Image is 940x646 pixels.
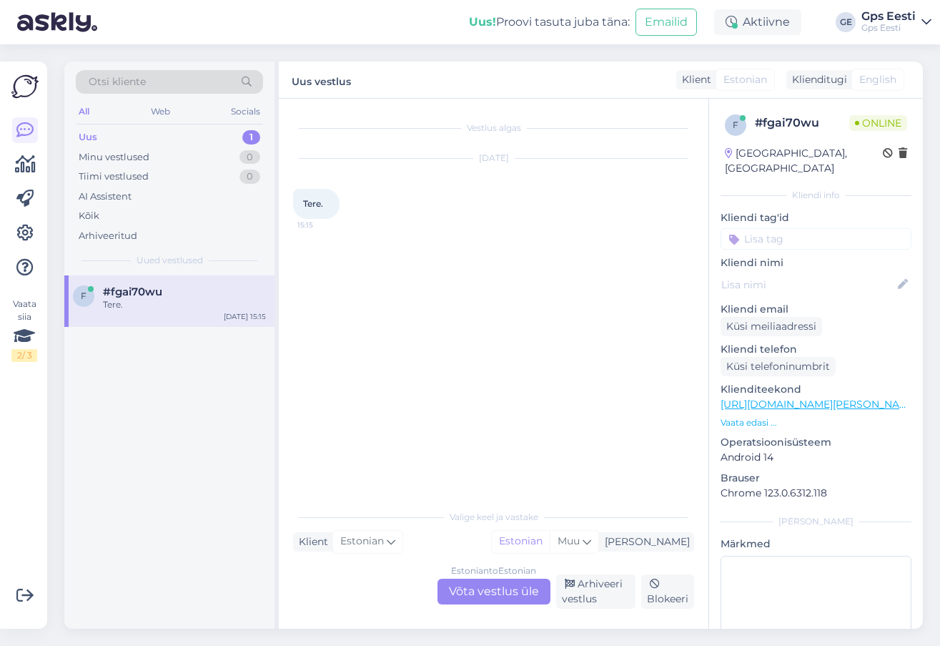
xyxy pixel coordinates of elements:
[599,534,690,549] div: [PERSON_NAME]
[303,198,323,209] span: Tere.
[293,511,694,524] div: Valige keel ja vastake
[849,115,907,131] span: Online
[635,9,697,36] button: Emailid
[558,534,580,547] span: Muu
[721,435,911,450] p: Operatsioonisüsteem
[721,255,911,270] p: Kliendi nimi
[76,102,92,121] div: All
[721,357,836,376] div: Küsi telefoninumbrit
[721,317,822,336] div: Küsi meiliaadressi
[297,220,351,230] span: 15:15
[89,74,146,89] span: Otsi kliente
[224,311,266,322] div: [DATE] 15:15
[79,170,149,184] div: Tiimi vestlused
[11,298,37,362] div: Vaata siia
[292,70,351,89] label: Uus vestlus
[733,119,738,130] span: f
[859,72,896,87] span: English
[714,9,801,35] div: Aktiivne
[721,189,911,202] div: Kliendi info
[861,11,916,22] div: Gps Eesti
[721,342,911,357] p: Kliendi telefon
[721,537,911,552] p: Märkmed
[340,534,384,549] span: Estonian
[469,15,496,29] b: Uus!
[723,72,767,87] span: Estonian
[721,398,918,411] a: [URL][DOMAIN_NAME][PERSON_NAME]
[148,102,173,121] div: Web
[721,515,911,528] div: [PERSON_NAME]
[79,130,97,145] div: Uus
[103,298,266,311] div: Tere.
[79,229,137,243] div: Arhiveeritud
[861,11,931,34] a: Gps EestiGps Eesti
[676,72,711,87] div: Klient
[721,471,911,486] p: Brauser
[79,209,99,223] div: Kõik
[239,170,260,184] div: 0
[556,574,636,609] div: Arhiveeri vestlus
[641,574,694,609] div: Blokeeri
[786,72,847,87] div: Klienditugi
[11,73,39,100] img: Askly Logo
[293,534,328,549] div: Klient
[721,210,911,225] p: Kliendi tag'id
[755,114,849,132] div: # fgai70wu
[469,14,630,31] div: Proovi tasuta juba täna:
[242,130,260,145] div: 1
[721,302,911,317] p: Kliendi email
[721,228,911,250] input: Lisa tag
[721,382,911,397] p: Klienditeekond
[437,579,550,605] div: Võta vestlus üle
[79,150,149,165] div: Minu vestlused
[239,150,260,165] div: 0
[293,152,694,165] div: [DATE]
[721,416,911,429] p: Vaata edasi ...
[451,564,536,577] div: Estonian to Estonian
[861,22,916,34] div: Gps Eesti
[79,190,132,204] div: AI Assistent
[293,122,694,134] div: Vestlus algas
[492,531,550,552] div: Estonian
[11,349,37,362] div: 2 / 3
[721,450,911,465] p: Android 14
[228,102,263,121] div: Socials
[836,12,856,32] div: GE
[725,146,883,176] div: [GEOGRAPHIC_DATA], [GEOGRAPHIC_DATA]
[721,486,911,501] p: Chrome 123.0.6312.118
[103,285,162,298] span: #fgai70wu
[137,254,203,267] span: Uued vestlused
[721,277,895,293] input: Lisa nimi
[81,290,86,301] span: f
